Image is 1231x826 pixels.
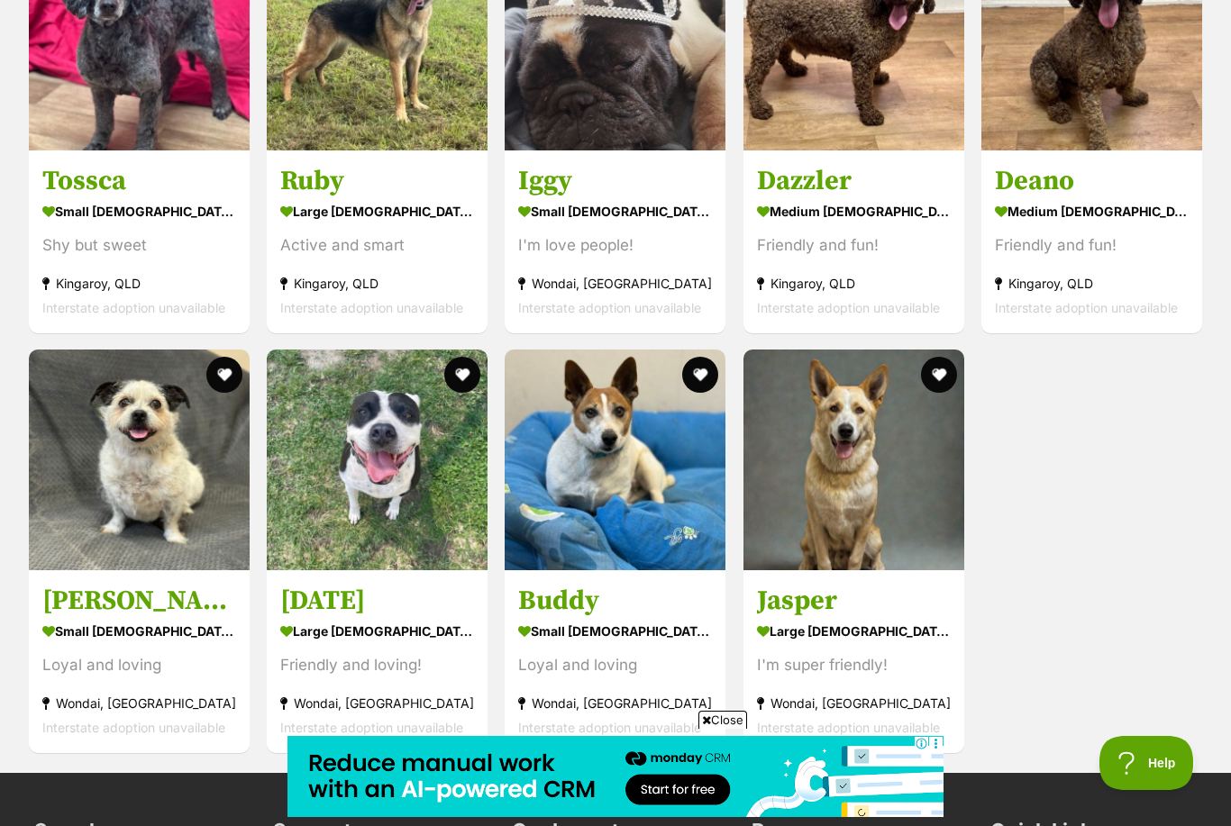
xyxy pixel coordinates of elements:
[743,349,964,570] img: Jasper
[757,584,951,618] h3: Jasper
[518,653,712,677] div: Loyal and loving
[518,197,712,223] div: small [DEMOGRAPHIC_DATA] Dog
[280,618,474,644] div: large [DEMOGRAPHIC_DATA] Dog
[42,270,236,295] div: Kingaroy, QLD
[42,584,236,618] h3: [PERSON_NAME]
[683,357,719,393] button: favourite
[1099,736,1195,790] iframe: Help Scout Beacon - Open
[267,150,488,332] a: Ruby large [DEMOGRAPHIC_DATA] Dog Active and smart Kingaroy, QLD Interstate adoption unavailable ...
[29,570,250,753] a: [PERSON_NAME] small [DEMOGRAPHIC_DATA] Dog Loyal and loving Wondai, [GEOGRAPHIC_DATA] Interstate ...
[518,299,701,314] span: Interstate adoption unavailable
[757,299,940,314] span: Interstate adoption unavailable
[29,349,250,570] img: Marty
[995,163,1189,197] h3: Deano
[267,570,488,753] a: [DATE] large [DEMOGRAPHIC_DATA] Dog Friendly and loving! Wondai, [GEOGRAPHIC_DATA] Interstate ado...
[505,150,725,332] a: Iggy small [DEMOGRAPHIC_DATA] Dog I'm love people! Wondai, [GEOGRAPHIC_DATA] Interstate adoption ...
[280,691,474,715] div: Wondai, [GEOGRAPHIC_DATA]
[757,618,951,644] div: large [DEMOGRAPHIC_DATA] Dog
[280,584,474,618] h3: [DATE]
[757,232,951,257] div: Friendly and fun!
[518,163,712,197] h3: Iggy
[42,163,236,197] h3: Tossca
[280,720,463,735] span: Interstate adoption unavailable
[42,197,236,223] div: small [DEMOGRAPHIC_DATA] Dog
[444,357,480,393] button: favourite
[42,653,236,677] div: Loyal and loving
[206,357,242,393] button: favourite
[280,270,474,295] div: Kingaroy, QLD
[757,653,951,677] div: I'm super friendly!
[505,570,725,753] a: Buddy small [DEMOGRAPHIC_DATA] Dog Loyal and loving Wondai, [GEOGRAPHIC_DATA] Interstate adoption...
[698,711,747,729] span: Close
[518,584,712,618] h3: Buddy
[995,299,1178,314] span: Interstate adoption unavailable
[280,197,474,223] div: large [DEMOGRAPHIC_DATA] Dog
[743,150,964,332] a: Dazzler medium [DEMOGRAPHIC_DATA] Dog Friendly and fun! Kingaroy, QLD Interstate adoption unavail...
[995,270,1189,295] div: Kingaroy, QLD
[280,653,474,677] div: Friendly and loving!
[518,720,701,735] span: Interstate adoption unavailable
[42,232,236,257] div: Shy but sweet
[29,150,250,332] a: Tossca small [DEMOGRAPHIC_DATA] Dog Shy but sweet Kingaroy, QLD Interstate adoption unavailable f...
[42,299,225,314] span: Interstate adoption unavailable
[42,618,236,644] div: small [DEMOGRAPHIC_DATA] Dog
[267,349,488,570] img: Wednesday
[280,232,474,257] div: Active and smart
[287,736,944,817] iframe: Advertisement
[757,197,951,223] div: medium [DEMOGRAPHIC_DATA] Dog
[757,270,951,295] div: Kingaroy, QLD
[42,691,236,715] div: Wondai, [GEOGRAPHIC_DATA]
[757,163,951,197] h3: Dazzler
[280,163,474,197] h3: Ruby
[505,349,725,570] img: Buddy
[757,720,940,735] span: Interstate adoption unavailable
[921,357,957,393] button: favourite
[995,232,1189,257] div: Friendly and fun!
[743,570,964,753] a: Jasper large [DEMOGRAPHIC_DATA] Dog I'm super friendly! Wondai, [GEOGRAPHIC_DATA] Interstate adop...
[518,618,712,644] div: small [DEMOGRAPHIC_DATA] Dog
[42,720,225,735] span: Interstate adoption unavailable
[518,270,712,295] div: Wondai, [GEOGRAPHIC_DATA]
[757,691,951,715] div: Wondai, [GEOGRAPHIC_DATA]
[280,299,463,314] span: Interstate adoption unavailable
[981,150,1202,332] a: Deano medium [DEMOGRAPHIC_DATA] Dog Friendly and fun! Kingaroy, QLD Interstate adoption unavailab...
[518,232,712,257] div: I'm love people!
[995,197,1189,223] div: medium [DEMOGRAPHIC_DATA] Dog
[518,691,712,715] div: Wondai, [GEOGRAPHIC_DATA]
